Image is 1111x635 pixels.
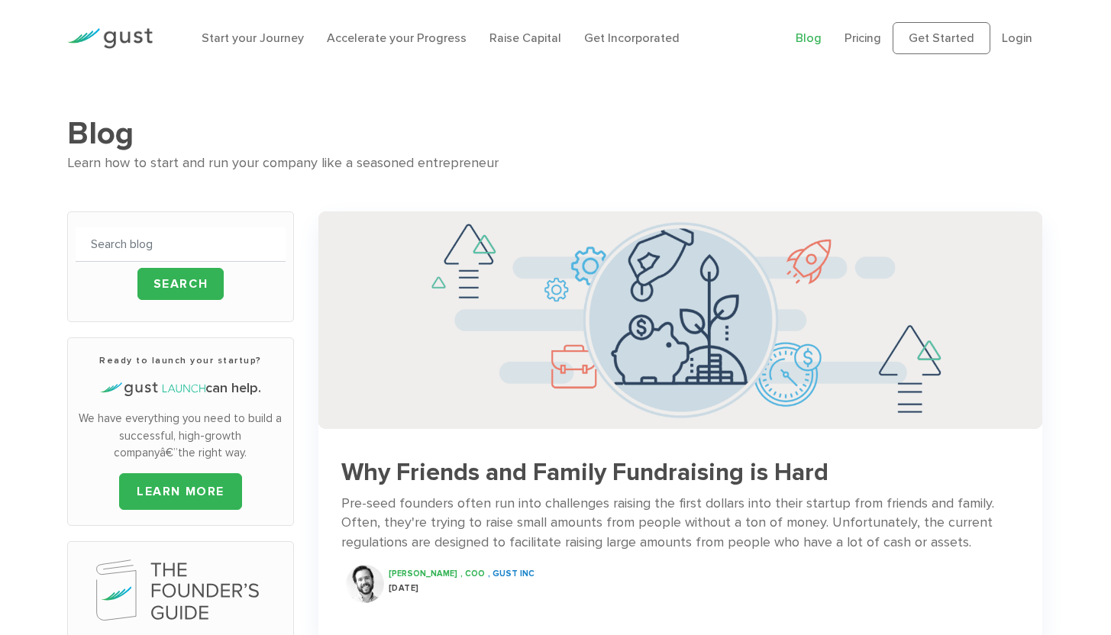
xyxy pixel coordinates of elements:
[346,565,384,603] img: Ryan Nash
[202,31,304,45] a: Start your Journey
[67,28,153,49] img: Gust Logo
[893,22,990,54] a: Get Started
[341,459,1019,486] h3: Why Friends and Family Fundraising is Hard
[327,31,467,45] a: Accelerate your Progress
[76,353,286,367] h3: Ready to launch your startup?
[796,31,822,45] a: Blog
[119,473,242,510] a: LEARN MORE
[67,153,1045,175] div: Learn how to start and run your company like a seasoned entrepreneur
[137,268,224,300] input: Search
[584,31,680,45] a: Get Incorporated
[76,379,286,398] h4: can help.
[1002,31,1032,45] a: Login
[489,31,561,45] a: Raise Capital
[389,583,419,593] span: [DATE]
[76,227,286,262] input: Search blog
[341,494,1019,553] div: Pre-seed founders often run into challenges raising the first dollars into their startup from fri...
[389,569,457,579] span: [PERSON_NAME]
[318,211,1042,428] img: Successful Startup Founders Invest In Their Own Ventures 0742d64fd6a698c3cfa409e71c3cc4e5620a7e72...
[76,410,286,462] p: We have everything you need to build a successful, high-growth companyâ€”the right way.
[845,31,881,45] a: Pricing
[318,211,1042,618] a: Successful Startup Founders Invest In Their Own Ventures 0742d64fd6a698c3cfa409e71c3cc4e5620a7e72...
[67,114,1045,153] h1: Blog
[460,569,485,579] span: , COO
[488,569,535,579] span: , Gust INC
